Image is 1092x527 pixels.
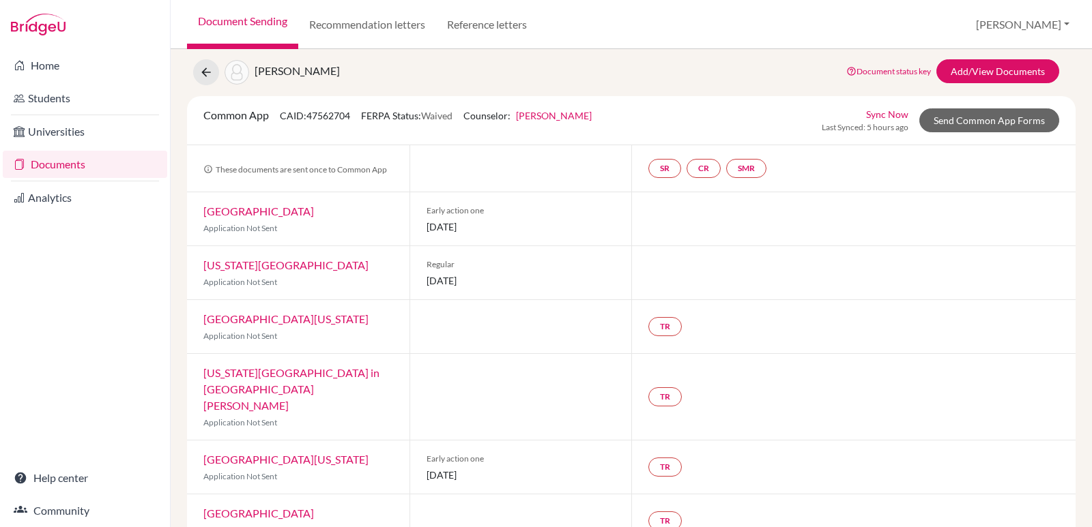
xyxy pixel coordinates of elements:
[726,159,766,178] a: SMR
[3,464,167,492] a: Help center
[3,52,167,79] a: Home
[203,507,314,520] a: [GEOGRAPHIC_DATA]
[427,258,616,271] span: Regular
[203,205,314,217] a: [GEOGRAPHIC_DATA]
[203,277,277,287] span: Application Not Sent
[3,85,167,112] a: Students
[361,110,452,121] span: FERPA Status:
[3,118,167,145] a: Universities
[648,317,682,336] a: TR
[463,110,592,121] span: Counselor:
[203,108,269,121] span: Common App
[427,273,616,288] span: [DATE]
[203,453,369,466] a: [GEOGRAPHIC_DATA][US_STATE]
[11,14,66,35] img: Bridge-U
[203,417,277,427] span: Application Not Sent
[203,258,369,271] a: [US_STATE][GEOGRAPHIC_DATA]
[427,453,616,465] span: Early action one
[648,159,681,178] a: SR
[970,12,1076,37] button: [PERSON_NAME]
[3,151,167,178] a: Documents
[936,59,1059,83] a: Add/View Documents
[203,471,277,481] span: Application Not Sent
[421,110,452,121] span: Waived
[822,121,908,134] span: Last Synced: 5 hours ago
[866,107,908,121] a: Sync Now
[427,220,616,234] span: [DATE]
[3,184,167,211] a: Analytics
[648,457,682,477] a: TR
[255,64,340,77] span: [PERSON_NAME]
[203,312,369,325] a: [GEOGRAPHIC_DATA][US_STATE]
[919,108,1059,132] a: Send Common App Forms
[648,387,682,406] a: TR
[687,159,721,178] a: CR
[203,331,277,341] span: Application Not Sent
[427,205,616,217] span: Early action one
[203,366,379,412] a: [US_STATE][GEOGRAPHIC_DATA] in [GEOGRAPHIC_DATA][PERSON_NAME]
[516,110,592,121] a: [PERSON_NAME]
[3,497,167,524] a: Community
[280,110,350,121] span: CAID: 47562704
[203,164,387,175] span: These documents are sent once to Common App
[846,66,931,76] a: Document status key
[427,468,616,482] span: [DATE]
[203,223,277,233] span: Application Not Sent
